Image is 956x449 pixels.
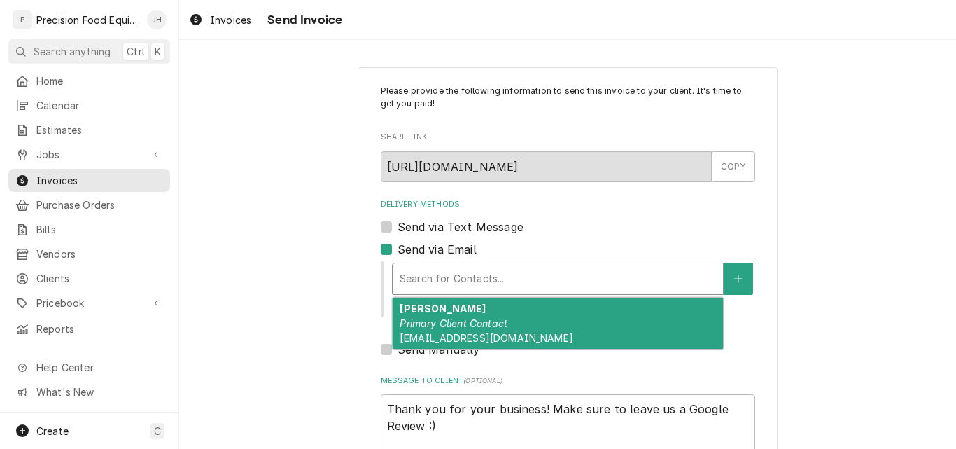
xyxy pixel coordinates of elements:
[381,132,755,143] label: Share Link
[398,219,523,235] label: Send via Text Message
[36,147,142,162] span: Jobs
[36,98,163,113] span: Calendar
[398,241,477,258] label: Send via Email
[8,218,170,241] a: Bills
[8,118,170,141] a: Estimates
[8,39,170,64] button: Search anythingCtrlK
[8,356,170,379] a: Go to Help Center
[36,222,163,237] span: Bills
[8,193,170,216] a: Purchase Orders
[8,169,170,192] a: Invoices
[127,44,145,59] span: Ctrl
[36,13,139,27] div: Precision Food Equipment LLC
[712,151,755,182] button: COPY
[8,380,170,403] a: Go to What's New
[155,44,161,59] span: K
[463,377,502,385] span: ( optional )
[36,247,163,261] span: Vendors
[36,322,163,336] span: Reports
[400,303,486,315] strong: [PERSON_NAME]
[400,317,507,329] em: Primary Client Contact
[183,8,257,32] a: Invoices
[381,375,755,387] label: Message to Client
[13,10,32,29] div: P
[8,69,170,92] a: Home
[734,274,743,284] svg: Create New Contact
[147,10,167,29] div: Jason Hertel's Avatar
[147,10,167,29] div: JH
[8,267,170,290] a: Clients
[398,341,480,358] label: Send Manually
[724,263,753,295] button: Create New Contact
[36,360,162,375] span: Help Center
[36,296,142,310] span: Pricebook
[8,242,170,265] a: Vendors
[381,199,755,358] div: Delivery Methods
[381,85,755,111] p: Please provide the following information to send this invoice to your client. It's time to get yo...
[154,424,161,438] span: C
[210,13,251,27] span: Invoices
[381,132,755,181] div: Share Link
[8,94,170,117] a: Calendar
[36,198,163,212] span: Purchase Orders
[34,44,111,59] span: Search anything
[36,74,163,88] span: Home
[36,425,69,437] span: Create
[8,317,170,340] a: Reports
[381,199,755,210] label: Delivery Methods
[36,173,163,188] span: Invoices
[8,143,170,166] a: Go to Jobs
[36,123,163,137] span: Estimates
[263,11,342,29] span: Send Invoice
[36,271,163,286] span: Clients
[36,385,162,399] span: What's New
[400,332,572,344] span: [EMAIL_ADDRESS][DOMAIN_NAME]
[8,291,170,315] a: Go to Pricebook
